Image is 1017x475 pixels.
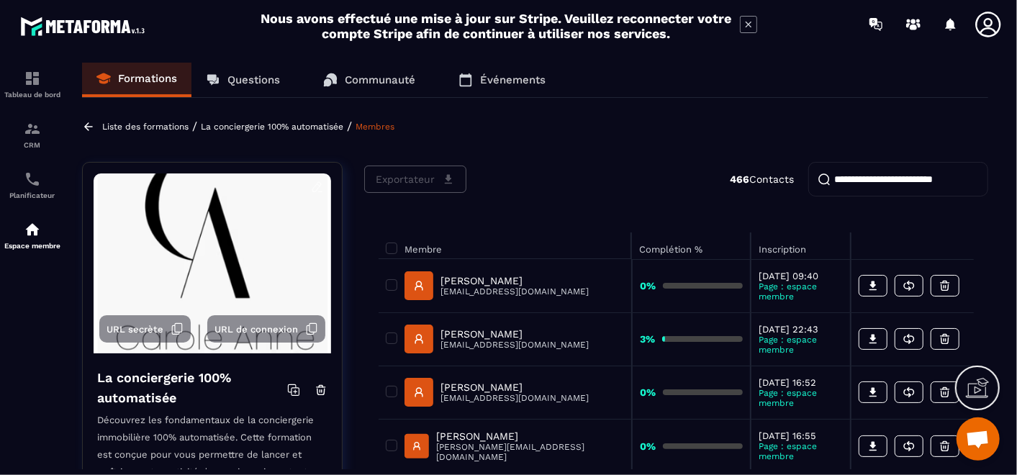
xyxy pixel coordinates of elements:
span: / [192,119,197,133]
p: [EMAIL_ADDRESS][DOMAIN_NAME] [440,340,589,350]
p: [EMAIL_ADDRESS][DOMAIN_NAME] [440,393,589,403]
p: Communauté [345,73,415,86]
p: [DATE] 16:52 [759,377,843,388]
p: Page : espace membre [759,388,843,408]
a: [PERSON_NAME][EMAIL_ADDRESS][DOMAIN_NAME] [404,325,589,353]
a: [PERSON_NAME][EMAIL_ADDRESS][DOMAIN_NAME] [404,378,589,407]
th: Membre [379,232,632,259]
strong: 0% [640,440,656,452]
span: URL de connexion [214,324,298,335]
a: automationsautomationsEspace membre [4,210,61,261]
p: Contacts [730,173,794,185]
p: [EMAIL_ADDRESS][DOMAIN_NAME] [440,286,589,297]
strong: 466 [730,173,749,185]
p: Page : espace membre [759,281,843,302]
span: URL secrète [107,324,163,335]
img: formation [24,120,41,137]
a: Communauté [309,63,430,97]
p: Page : espace membre [759,441,843,461]
h4: La conciergerie 100% automatisée [97,368,287,408]
p: Espace membre [4,242,61,250]
p: [PERSON_NAME] [440,328,589,340]
a: Liste des formations [102,122,189,132]
p: Planificateur [4,191,61,199]
p: [PERSON_NAME] [440,275,589,286]
p: CRM [4,141,61,149]
img: background [94,173,331,353]
strong: 0% [640,386,656,398]
img: automations [24,221,41,238]
p: [DATE] 16:55 [759,430,843,441]
p: Événements [480,73,546,86]
p: Questions [227,73,280,86]
a: Événements [444,63,560,97]
a: La conciergerie 100% automatisée [201,122,343,132]
a: Questions [191,63,294,97]
strong: 3% [640,333,655,345]
div: Ouvrir le chat [957,417,1000,461]
h2: Nous avons effectué une mise à jour sur Stripe. Veuillez reconnecter votre compte Stripe afin de ... [261,11,733,41]
a: formationformationCRM [4,109,61,160]
a: schedulerschedulerPlanificateur [4,160,61,210]
th: Inscription [751,232,851,259]
p: [PERSON_NAME][EMAIL_ADDRESS][DOMAIN_NAME] [436,442,624,462]
p: Formations [118,72,177,85]
p: Tableau de bord [4,91,61,99]
strong: 0% [640,280,656,291]
a: [PERSON_NAME][EMAIL_ADDRESS][DOMAIN_NAME] [404,271,589,300]
p: Page : espace membre [759,335,843,355]
button: URL secrète [99,315,191,343]
a: [PERSON_NAME][PERSON_NAME][EMAIL_ADDRESS][DOMAIN_NAME] [404,430,624,462]
th: Complétion % [632,232,751,259]
p: [PERSON_NAME] [436,430,624,442]
p: [DATE] 22:43 [759,324,843,335]
span: / [347,119,352,133]
p: [PERSON_NAME] [440,381,589,393]
a: Formations [82,63,191,97]
img: formation [24,70,41,87]
button: URL de connexion [207,315,325,343]
a: formationformationTableau de bord [4,59,61,109]
img: scheduler [24,171,41,188]
img: logo [20,13,150,40]
a: Membres [356,122,394,132]
p: [DATE] 09:40 [759,271,843,281]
